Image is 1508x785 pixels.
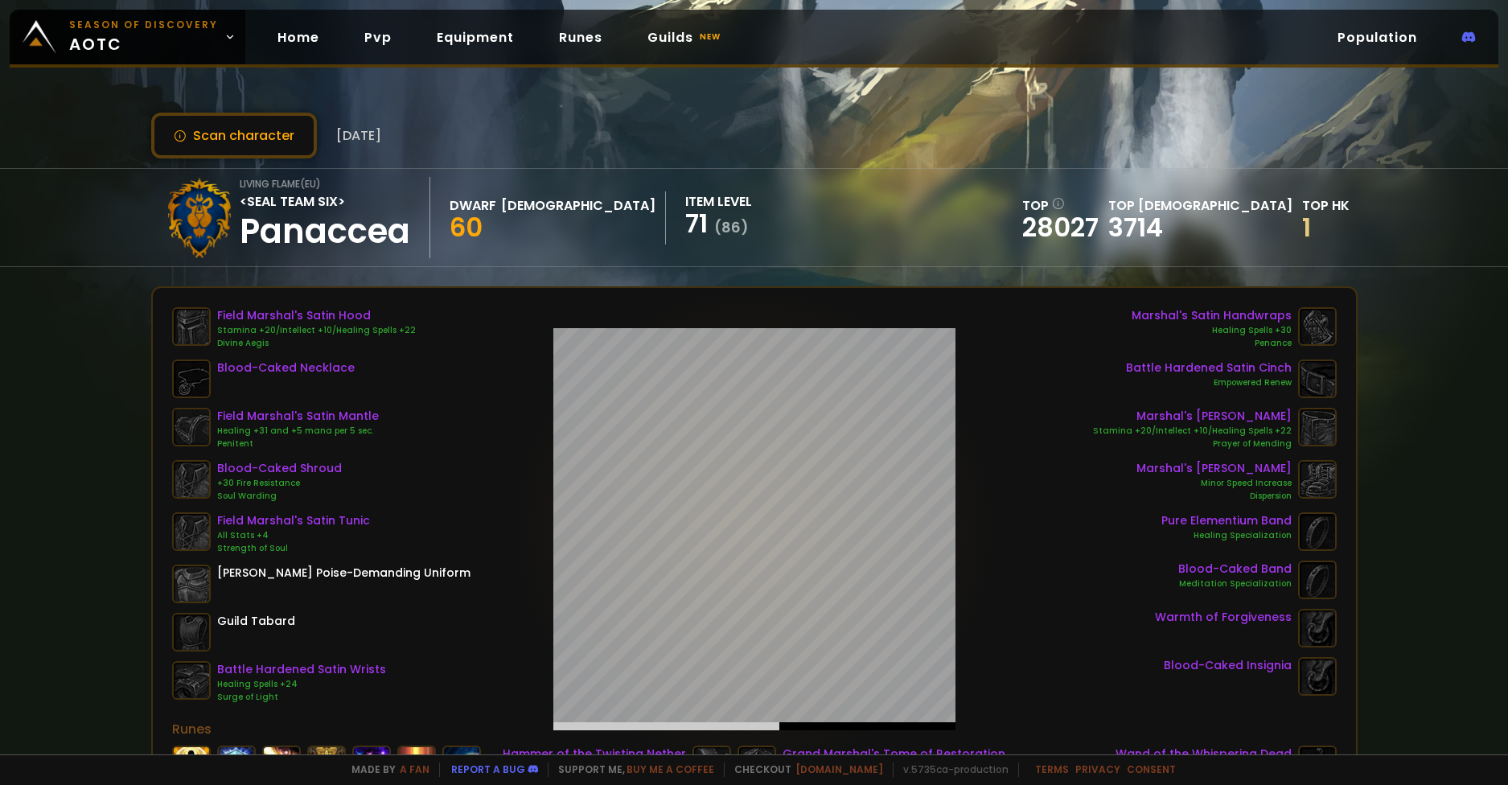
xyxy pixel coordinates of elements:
div: Hammer of the Twisting Nether [503,746,686,762]
div: Penance [1132,337,1292,350]
div: Divine Aegis [217,337,416,350]
div: Prayer of Mending [1093,438,1292,450]
img: spell_holy_devineaegis.jpg [172,746,211,784]
div: item level [685,191,752,212]
div: Dwarf [450,195,496,216]
div: [PERSON_NAME] Poise-Demanding Uniform [217,565,470,582]
a: Equipment [424,21,527,54]
a: 1 [1302,209,1311,245]
a: Runes [546,21,615,54]
span: [DEMOGRAPHIC_DATA] [1138,196,1292,215]
div: Stamina +20/Intellect +10/Healing Spells +22 [217,324,416,337]
div: Grand Marshal's Tome of Restoration [783,746,1005,762]
div: Warmth of Forgiveness [1155,609,1292,626]
a: Guildsnew [635,21,737,54]
div: Meditation Specialization [1178,577,1292,590]
span: Support me, [548,762,714,777]
div: Blood-Caked Insignia [1164,657,1292,674]
div: Panaccea [240,212,410,252]
div: Battle Hardened Satin Cinch [1126,360,1292,376]
div: Field Marshal's Satin Hood [217,307,416,324]
div: Stamina +20/Intellect +10/Healing Spells +22 [1093,425,1292,438]
a: Consent [1127,762,1176,776]
a: a fan [400,762,429,776]
div: Battle Hardened Satin Wrists [217,661,386,678]
img: spell_shadow_dispersion.jpg [352,746,391,784]
div: Top [1022,195,1099,216]
div: Healing Spells +30 [1132,324,1292,337]
a: 3714 [1108,209,1163,245]
a: Pvp [351,21,405,54]
div: Marshal's [PERSON_NAME] [1093,408,1292,425]
div: Field Marshal's Satin Tunic [217,512,370,529]
a: [DOMAIN_NAME] [795,762,883,776]
div: Strength of Soul [217,542,370,555]
a: <SEAL TEAM SIX> [240,192,345,211]
img: ability_paladin_infusionoflight.jpg [262,746,301,784]
img: spell_holy_surgeoflight.jpg [397,746,436,784]
a: Population [1325,21,1430,54]
div: Blood-Caked Necklace [217,360,355,376]
small: new [696,27,724,47]
span: Checkout [724,762,883,777]
a: Season of Discoveryaotc [10,10,245,64]
div: Living Flame ( eu ) [240,177,410,191]
div: Blood-Caked Shroud [217,460,342,477]
div: Guild Tabard [217,613,295,630]
a: 28027 [1022,209,1099,245]
a: Report a bug [451,762,525,776]
div: Minor Speed Increase [1136,477,1292,490]
div: Healing Spells +24 [217,678,386,691]
div: Field Marshal's Satin Mantle [217,408,379,425]
div: Healing +31 and +5 mana per 5 sec. [217,425,379,438]
div: Healing Specialization [1161,529,1292,542]
button: Scan character [151,113,317,158]
span: 60 [450,209,483,245]
img: spell_holy_prayerofmendingtga.jpg [307,746,346,784]
span: v. 5735ca - production [893,762,1009,777]
a: Home [265,21,332,54]
div: Soul Warding [217,490,342,503]
div: Top [1108,195,1292,216]
div: +30 Fire Resistance [217,477,342,490]
div: Wand of the Whispering Dead [1116,746,1292,762]
div: Marshal's Satin Handwraps [1132,307,1292,324]
img: spell_holy_penance.jpg [442,746,481,784]
span: aotc [69,18,218,56]
div: Empowered Renew [1126,376,1292,389]
div: Dispersion [1136,490,1292,503]
img: spell_holy_greaterblessingofsanctuary.jpg [217,746,256,784]
div: All Stats +4 [217,529,370,542]
div: Top HK [1302,195,1350,216]
a: Terms [1035,762,1069,776]
a: Privacy [1075,762,1120,776]
small: ( 86 ) [714,217,749,237]
div: Runes [172,719,481,739]
div: Marshal's [PERSON_NAME] [1136,460,1292,477]
span: [DATE] [336,125,381,146]
div: 71 [685,212,752,240]
div: Pure Elementium Band [1161,512,1292,529]
div: Surge of Light [217,691,386,704]
span: Made by [342,762,429,777]
div: Penitent [217,438,379,450]
div: Blood-Caked Band [1178,561,1292,577]
small: Season of Discovery [69,18,218,32]
a: Buy me a coffee [627,762,714,776]
div: [DEMOGRAPHIC_DATA] [501,195,655,216]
